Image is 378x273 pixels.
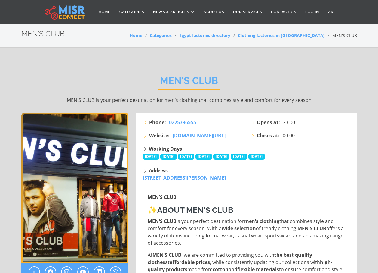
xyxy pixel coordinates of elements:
strong: MEN'S CLUB [148,194,177,200]
strong: high-quality products [148,259,332,273]
a: Home [130,33,142,38]
a: Egypt factories directory [179,33,230,38]
strong: affordable prices [170,259,210,265]
span: [DATE] [213,154,230,160]
img: MEN'S CLUB [21,113,128,263]
li: MEN'S CLUB [325,32,357,39]
p: is your perfect destination for that combines style and comfort for every season. With a of trend... [148,218,346,246]
strong: men’s clothing [244,218,279,224]
span: [DATE] [160,154,177,160]
a: News & Articles [149,6,199,18]
strong: About MEN'S CLUB [157,206,233,215]
h2: MEN'S CLUB [21,30,65,38]
span: [DATE] [195,154,212,160]
a: [DOMAIN_NAME][URL] [173,132,226,139]
a: Contact Us [266,6,301,18]
strong: Website: [149,132,170,139]
a: About Us [199,6,229,18]
p: MEN'S CLUB is your perfect destination for men’s clothing that combines style and comfort for eve... [21,96,357,104]
a: Log in [301,6,324,18]
strong: the best quality clothes [148,252,312,265]
strong: MEN'S CLUB [297,225,326,232]
h2: MEN'S CLUB [158,75,220,90]
a: Our Services [229,6,266,18]
strong: Opens at: [257,119,280,126]
a: 0225796555 [169,119,196,126]
h3: ✨ [148,206,346,215]
strong: flexible materials [237,266,279,273]
strong: Closes at: [257,132,280,139]
a: [STREET_ADDRESS][PERSON_NAME] [143,174,226,181]
strong: wide selection [222,225,256,232]
span: [DATE] [248,154,265,160]
strong: Address [149,167,168,174]
strong: Phone: [149,119,166,126]
span: [DATE] [231,154,247,160]
span: 23:00 [283,119,295,126]
a: Categories [115,6,149,18]
span: [DATE] [143,154,159,160]
span: 0225796555 [169,119,196,126]
strong: MEN'S CLUB [148,218,177,224]
span: 00:00 [283,132,295,139]
span: [DATE] [178,154,195,160]
a: Clothing factories in [GEOGRAPHIC_DATA] [238,33,325,38]
a: Categories [150,33,172,38]
strong: cotton [213,266,229,273]
div: 1 / 1 [21,113,128,263]
strong: MEN'S CLUB [152,252,181,258]
a: AR [324,6,338,18]
strong: Working Days [149,146,182,152]
img: main.misr_connect [45,5,85,20]
a: Home [94,6,115,18]
span: News & Articles [153,9,189,15]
